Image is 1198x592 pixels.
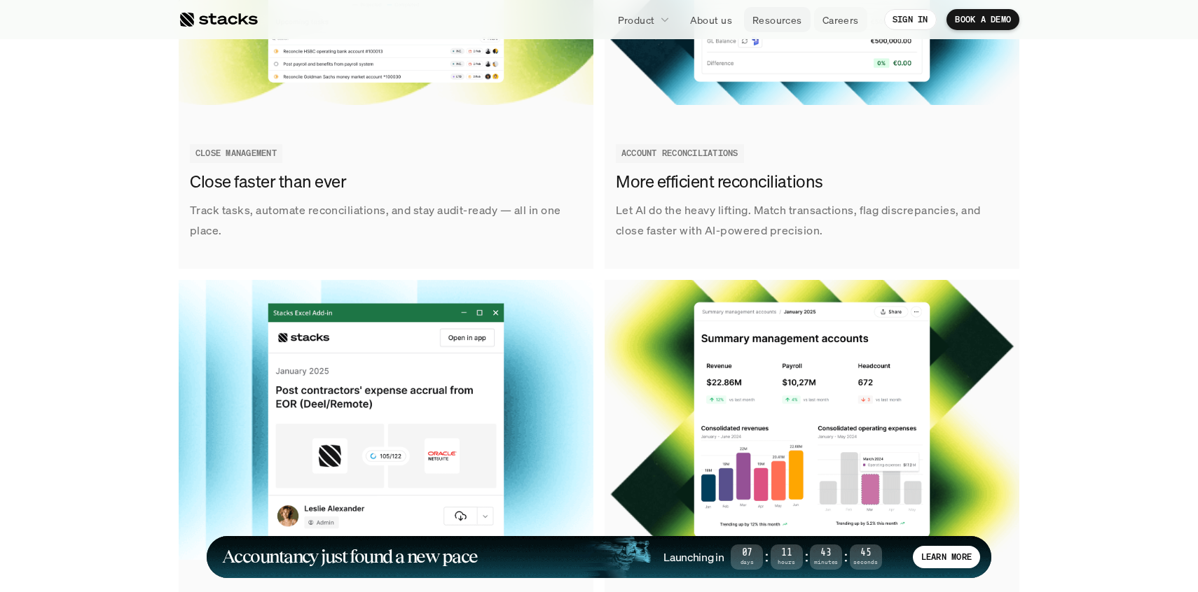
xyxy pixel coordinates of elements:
[744,7,811,32] a: Resources
[616,200,1008,241] p: Let AI do the heavy lifting. Match transactions, flag discrepancies, and close faster with AI-pow...
[822,13,859,27] p: Careers
[763,549,770,565] strong: :
[682,7,741,32] a: About us
[850,560,882,565] span: Seconds
[946,9,1019,30] a: BOOK A DEMO
[850,549,882,557] span: 45
[190,170,575,194] h3: Close faster than ever
[810,560,842,565] span: Minutes
[690,13,732,27] p: About us
[618,13,655,27] p: Product
[621,148,738,158] h2: ACCOUNT RECONCILIATIONS
[222,549,478,565] h1: Accountancy just found a new pace
[616,170,1001,194] h3: More efficient reconciliations
[752,13,802,27] p: Resources
[803,549,810,565] strong: :
[771,560,803,565] span: Hours
[207,536,991,578] a: Accountancy just found a new paceLaunching in07Days:11Hours:43Minutes:45SecondsLEARN MORE
[893,15,928,24] p: SIGN IN
[814,7,867,32] a: Careers
[842,549,849,565] strong: :
[771,549,803,557] span: 11
[810,549,842,557] span: 43
[884,9,937,30] a: SIGN IN
[955,15,1011,24] p: BOOK A DEMO
[731,549,763,557] span: 07
[921,552,972,562] p: LEARN MORE
[165,324,227,334] a: Privacy Policy
[190,200,582,241] p: Track tasks, automate reconciliations, and stay audit-ready — all in one place.
[731,560,763,565] span: Days
[663,549,724,565] h4: Launching in
[195,148,277,158] h2: CLOSE MANAGEMENT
